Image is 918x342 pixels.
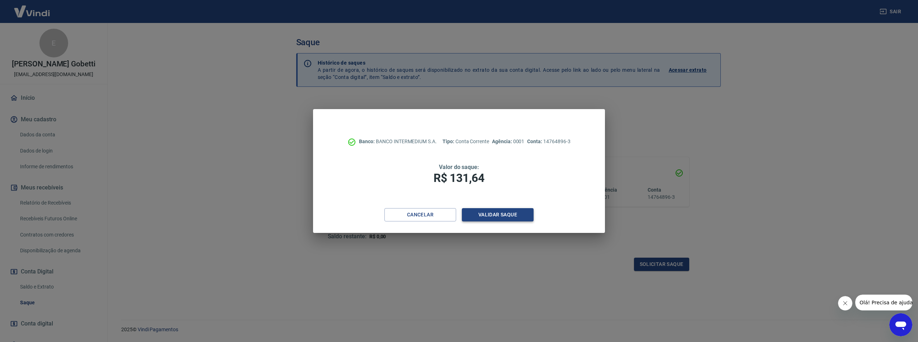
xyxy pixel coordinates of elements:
span: Banco: [359,139,376,144]
span: Conta: [527,139,543,144]
p: 0001 [492,138,524,145]
p: 14764896-3 [527,138,570,145]
button: Cancelar [384,208,456,221]
span: Valor do saque: [439,164,479,170]
iframe: Botão para abrir a janela de mensagens [889,313,912,336]
p: Conta Corrente [443,138,489,145]
span: Agência: [492,139,513,144]
button: Validar saque [462,208,534,221]
span: Olá! Precisa de ajuda? [4,5,60,11]
p: BANCO INTERMEDIUM S.A. [359,138,437,145]
span: R$ 131,64 [434,171,484,185]
span: Tipo: [443,139,455,144]
iframe: Fechar mensagem [838,296,852,310]
iframe: Mensagem da empresa [855,295,912,310]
